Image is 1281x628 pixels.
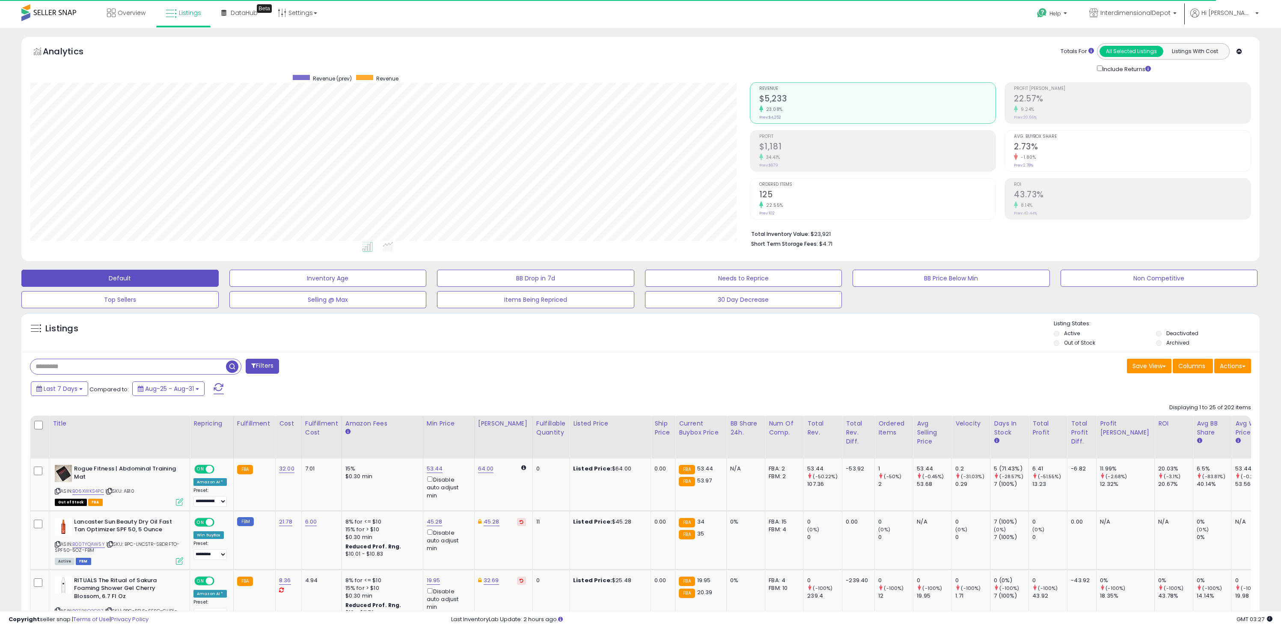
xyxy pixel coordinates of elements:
[1197,577,1231,584] div: 0%
[679,577,695,586] small: FBA
[878,533,913,541] div: 0
[751,230,809,238] b: Total Inventory Value:
[807,533,842,541] div: 0
[145,384,194,393] span: Aug-25 - Aug-31
[759,94,996,105] h2: $5,233
[961,473,984,480] small: (-31.03%)
[994,526,1006,533] small: (0%)
[76,558,91,565] span: FBM
[1037,8,1047,18] i: Get Help
[994,533,1028,541] div: 7 (100%)
[994,437,999,445] small: Days In Stock.
[55,518,72,535] img: 31JR2KRGiXL._SL40_.jpg
[955,465,990,473] div: 0.2
[846,419,871,446] div: Total Rev. Diff.
[1061,48,1094,56] div: Totals For
[1032,592,1067,600] div: 43.92
[1061,270,1258,287] button: Non Competitive
[1030,1,1076,28] a: Help
[769,473,797,480] div: FBM: 2
[573,577,644,584] div: $25.48
[813,585,832,592] small: (-100%)
[1241,585,1260,592] small: (-100%)
[1038,585,1058,592] small: (-100%)
[257,4,272,13] div: Tooltip anchor
[679,419,723,437] div: Current Buybox Price
[1014,163,1033,168] small: Prev: 2.78%
[213,577,227,584] span: OFF
[1158,592,1193,600] div: 43.78%
[478,419,529,428] div: [PERSON_NAME]
[229,270,427,287] button: Inventory Age
[1106,473,1127,480] small: (-2.68%)
[955,592,990,600] div: 1.71
[111,615,149,623] a: Privacy Policy
[1127,359,1171,373] button: Save View
[654,577,669,584] div: 0.00
[819,240,832,248] span: $4.71
[878,577,913,584] div: 0
[484,518,499,526] a: 45.28
[769,419,800,437] div: Num of Comp.
[536,419,566,437] div: Fulfillable Quantity
[74,577,178,603] b: RITUALS The Ritual of Sakura Foaming Shower Gel Cherry Blossom, 6.7 Fl Oz
[193,531,224,539] div: Win BuyBox
[573,419,647,428] div: Listed Price
[1049,10,1061,17] span: Help
[1197,592,1231,600] div: 14.14%
[279,419,298,428] div: Cost
[994,577,1028,584] div: 0 (0%)
[478,464,494,473] a: 64.00
[1032,518,1067,526] div: 0
[9,615,40,623] strong: Copyright
[1236,615,1272,623] span: 2025-09-8 03:27 GMT
[1100,577,1154,584] div: 0%
[884,473,901,480] small: (-50%)
[961,585,981,592] small: (-100%)
[345,543,401,550] b: Reduced Prof. Rng.
[345,584,416,592] div: 15% for > $10
[72,541,105,548] a: B00TYQAW5Y
[427,419,471,428] div: Min Price
[679,477,695,486] small: FBA
[1100,9,1171,17] span: InterdimensionalDepot
[759,134,996,139] span: Profit
[922,585,942,592] small: (-100%)
[846,518,868,526] div: 0.00
[763,202,783,208] small: 22.55%
[246,359,279,374] button: Filters
[1241,473,1262,480] small: (-0.22%)
[730,465,758,473] div: N/A
[769,577,797,584] div: FBA: 4
[437,291,634,308] button: Items Being Repriced
[759,86,996,91] span: Revenue
[878,465,913,473] div: 1
[917,465,951,473] div: 53.44
[237,419,272,428] div: Fulfillment
[1158,480,1193,488] div: 20.67%
[769,526,797,533] div: FBM: 4
[1201,9,1253,17] span: Hi [PERSON_NAME]
[237,517,254,526] small: FBM
[853,270,1050,287] button: BB Price Below Min
[1158,419,1189,428] div: ROI
[1071,577,1090,584] div: -43.92
[1064,330,1080,337] label: Active
[1014,115,1037,120] small: Prev: 20.66%
[807,419,838,437] div: Total Rev.
[53,419,186,428] div: Title
[1197,518,1231,526] div: 0%
[1014,94,1251,105] h2: 22.57%
[1100,592,1154,600] div: 18.35%
[55,607,177,620] span: | SKU: BPC-RTLS-SFSG-CHBL-6D7OZ-FBA
[955,419,987,428] div: Velocity
[1018,106,1034,113] small: 9.24%
[917,518,945,526] div: N/A
[213,518,227,526] span: OFF
[697,576,711,584] span: 19.95
[1018,202,1033,208] small: 8.14%
[305,419,338,437] div: Fulfillment Cost
[1197,437,1202,445] small: Avg BB Share.
[1235,518,1263,526] div: N/A
[89,385,129,393] span: Compared to:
